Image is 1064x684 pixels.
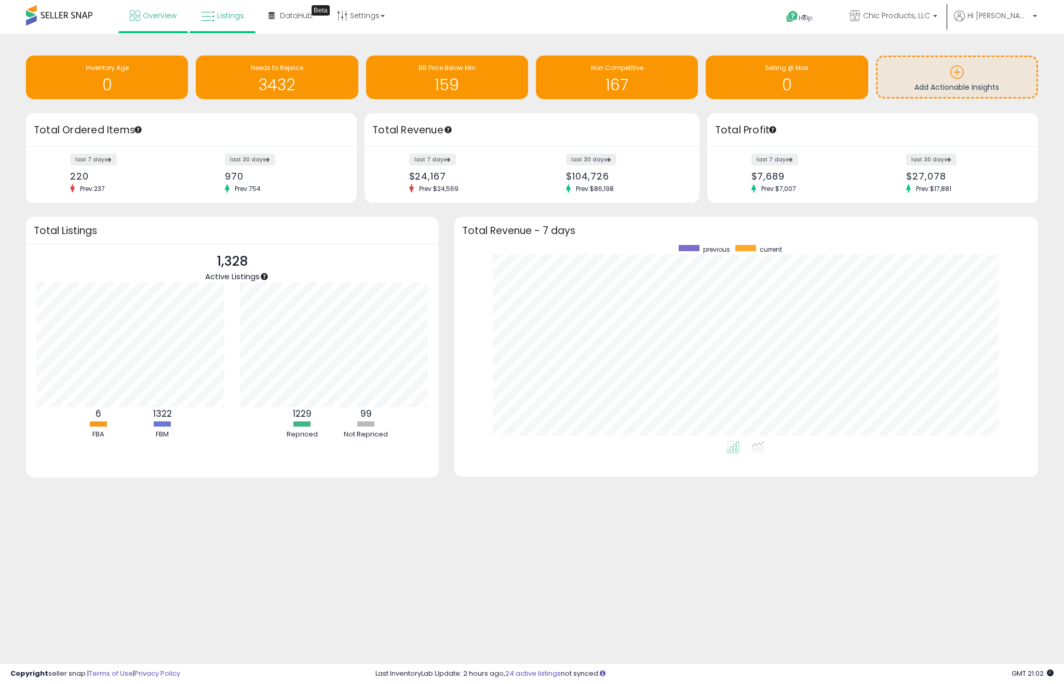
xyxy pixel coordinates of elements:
span: Help [799,13,813,22]
i: Get Help [786,10,799,23]
span: BB Price Below Min [419,63,476,72]
h1: 3432 [201,76,353,93]
h1: 0 [31,76,183,93]
label: last 30 days [906,154,957,166]
div: Tooltip anchor [260,272,269,281]
a: Hi [PERSON_NAME] [954,10,1037,34]
h1: 0 [711,76,863,93]
span: Selling @ Max [765,63,809,72]
a: Inventory Age 0 [26,56,188,99]
span: Active Listings [205,271,260,282]
span: Prev: 237 [75,184,110,193]
span: Prev: $24,569 [414,184,464,193]
div: 220 [70,171,184,182]
label: last 7 days [751,154,798,166]
div: 970 [225,171,339,182]
p: 1,328 [205,252,260,271]
label: last 30 days [566,154,616,166]
h3: Total Revenue [372,123,692,138]
span: Non Competitive [591,63,643,72]
div: Repriced [271,430,333,440]
label: last 7 days [70,154,117,166]
b: 1229 [293,407,312,420]
a: BB Price Below Min 159 [366,56,528,99]
h3: Total Revenue - 7 days [462,227,1030,235]
div: FBM [131,430,194,440]
b: 6 [96,407,101,420]
div: $27,078 [906,171,1020,182]
span: Hi [PERSON_NAME] [967,10,1030,21]
a: Needs to Reprice 3432 [196,56,358,99]
div: $24,167 [409,171,524,182]
h3: Total Ordered Items [34,123,349,138]
span: Inventory Age [86,63,129,72]
span: Listings [217,10,244,21]
label: last 7 days [409,154,456,166]
a: Selling @ Max 0 [706,56,868,99]
div: $104,726 [566,171,681,182]
div: Not Repriced [335,430,397,440]
b: 99 [360,407,372,420]
div: Tooltip anchor [133,125,143,134]
span: Prev: 754 [230,184,266,193]
span: Prev: $86,198 [571,184,619,193]
div: $7,689 [751,171,865,182]
div: Tooltip anchor [443,125,453,134]
span: current [760,245,782,254]
span: DataHub [280,10,313,21]
span: previous [703,245,730,254]
span: Prev: $7,007 [756,184,801,193]
div: Tooltip anchor [768,125,777,134]
span: Needs to Reprice [251,63,303,72]
span: Overview [143,10,177,21]
div: Tooltip anchor [312,5,330,16]
label: last 30 days [225,154,275,166]
b: 1322 [153,407,172,420]
span: Prev: $17,881 [911,184,957,193]
h3: Total Listings [34,227,431,235]
h1: 167 [541,76,693,93]
a: Add Actionable Insights [878,57,1036,97]
h1: 159 [371,76,523,93]
div: FBA [68,430,130,440]
a: Help [778,3,833,34]
span: Add Actionable Insights [914,82,999,92]
span: Chic Products, LLC [863,10,930,21]
h3: Total Profit [715,123,1030,138]
a: Non Competitive 167 [536,56,698,99]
